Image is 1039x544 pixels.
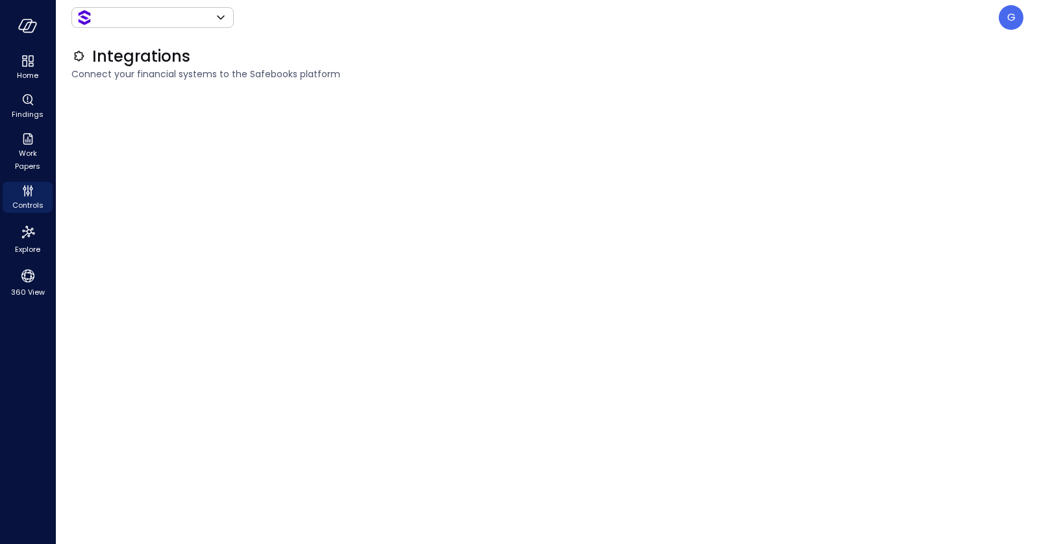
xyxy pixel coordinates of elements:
[12,108,44,121] span: Findings
[3,265,53,300] div: 360 View
[71,67,1023,81] span: Connect your financial systems to the Safebooks platform
[17,69,38,82] span: Home
[8,147,47,173] span: Work Papers
[3,221,53,257] div: Explore
[15,243,40,256] span: Explore
[11,286,45,299] span: 360 View
[77,10,92,25] img: Icon
[92,46,190,67] span: Integrations
[3,91,53,122] div: Findings
[999,5,1023,30] div: Guy
[1007,10,1016,25] p: G
[12,199,44,212] span: Controls
[3,52,53,83] div: Home
[3,182,53,213] div: Controls
[3,130,53,174] div: Work Papers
